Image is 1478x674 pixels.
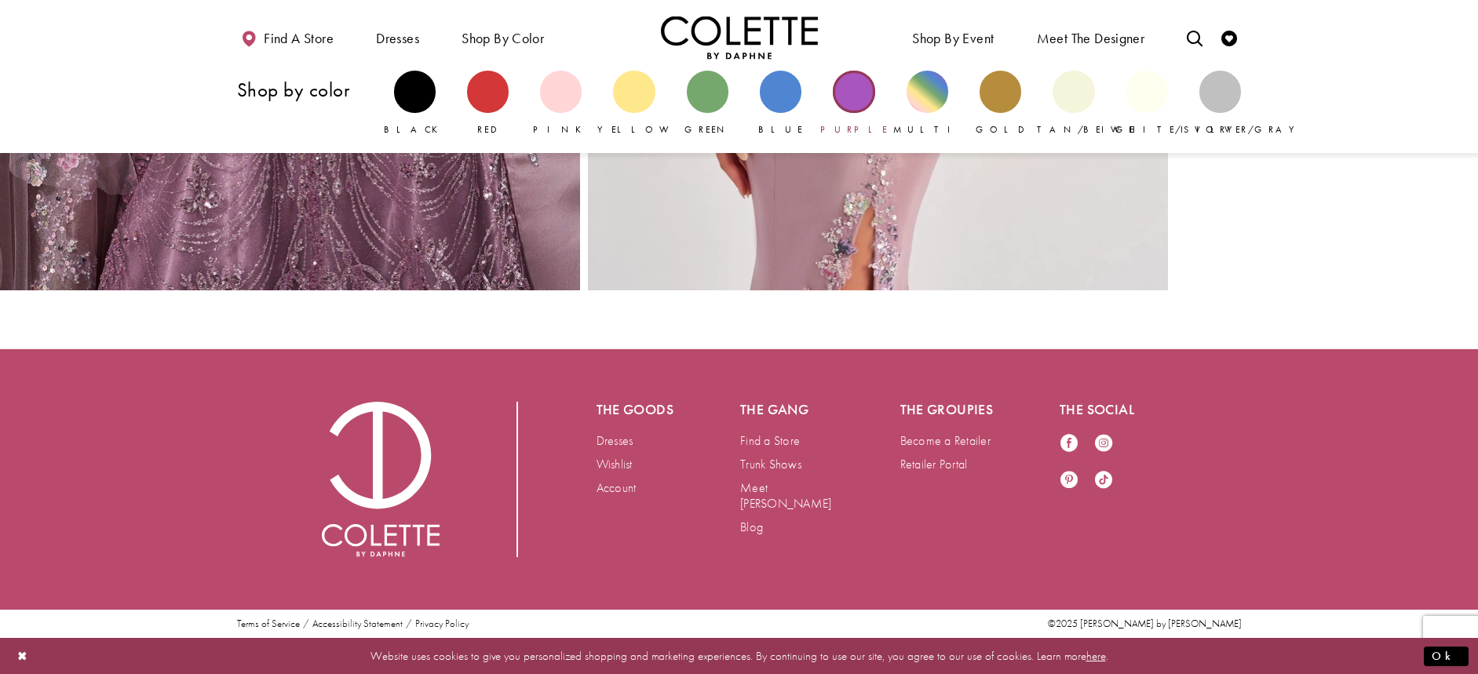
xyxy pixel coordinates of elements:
a: Meet [PERSON_NAME] [740,479,831,512]
span: Shop By Event [912,31,994,46]
span: Tan/Beige [1037,123,1135,136]
span: White/Ivory [1111,123,1241,136]
img: Colette by Daphne [661,16,818,59]
a: Become a Retailer [900,432,991,449]
span: Dresses [372,16,423,59]
a: Visit our TikTok - Opens in new tab [1094,470,1113,491]
a: Accessibility Statement [312,618,403,629]
a: Pink [540,71,582,137]
span: Purple [820,123,888,136]
span: Gold [976,123,1026,136]
a: Find a Store [740,432,800,449]
span: Yellow [597,123,677,136]
a: Silver/Gray [1199,71,1241,137]
a: Check Wishlist [1217,16,1241,59]
a: Visit our Facebook - Opens in new tab [1060,433,1078,454]
a: Visit Home Page [661,16,818,59]
span: Red [477,123,498,136]
a: Purple [833,71,874,137]
span: Meet the designer [1037,31,1145,46]
span: Multi [893,123,961,136]
span: Pink [533,123,589,136]
span: Shop by color [458,16,548,59]
a: Terms of Service [237,618,300,629]
h5: The social [1060,402,1157,417]
a: Trunk Shows [740,456,801,472]
img: Colette by Daphne [322,402,440,557]
a: Account [597,479,637,496]
a: Privacy Policy [415,618,469,629]
a: Wishlist [597,456,633,472]
h5: The goods [597,402,678,417]
span: Blue [758,123,803,136]
a: Blog [740,519,763,535]
a: Visit Colette by Daphne Homepage [322,402,440,557]
h5: The groupies [900,402,998,417]
button: Submit Dialog [1424,646,1469,665]
h5: The gang [740,402,838,417]
p: Website uses cookies to give you personalized shopping and marketing experiences. By continuing t... [113,645,1365,666]
a: Gold [980,71,1021,137]
a: Visit our Pinterest - Opens in new tab [1060,470,1078,491]
span: Shop by color [462,31,544,46]
a: Blue [760,71,801,137]
a: Meet the designer [1033,16,1149,59]
a: here [1086,647,1106,663]
ul: Follow us [1052,425,1137,499]
span: Find a store [264,31,334,46]
a: White/Ivory [1126,71,1168,137]
a: Red [467,71,509,137]
a: Multi [907,71,948,137]
a: Visit our Instagram - Opens in new tab [1094,433,1113,454]
a: Black [394,71,436,137]
h3: Shop by color [237,79,378,100]
a: Dresses [597,432,633,449]
span: Green [684,123,731,136]
a: Tan/Beige [1053,71,1094,137]
a: Retailer Portal [900,456,968,472]
span: Dresses [376,31,419,46]
span: Shop By Event [908,16,998,59]
a: Green [687,71,728,137]
ul: Post footer menu [231,618,475,629]
button: Close Dialog [9,642,36,669]
a: Yellow [613,71,655,137]
span: ©2025 [PERSON_NAME] by [PERSON_NAME] [1048,617,1242,630]
a: Find a store [237,16,338,59]
span: Black [384,123,446,136]
span: Silver/Gray [1184,123,1302,136]
a: Toggle search [1183,16,1206,59]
